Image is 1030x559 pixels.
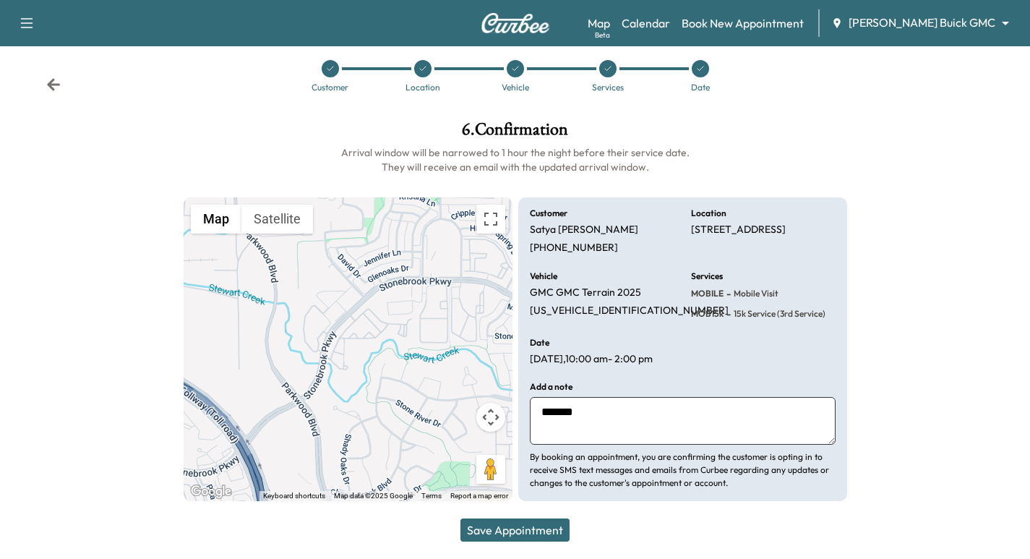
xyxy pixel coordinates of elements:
span: [PERSON_NAME] Buick GMC [849,14,995,31]
button: Toggle fullscreen view [476,205,505,234]
p: [US_VEHICLE_IDENTIFICATION_NUMBER] [530,304,729,317]
a: Book New Appointment [682,14,804,32]
button: Show street map [191,205,241,234]
p: [DATE] , 10:00 am - 2:00 pm [530,353,653,366]
p: By booking an appointment, you are confirming the customer is opting in to receive SMS text messa... [530,451,836,490]
h6: Date [530,338,549,347]
span: 15k Service (3rd Service) [731,308,825,320]
a: Report a map error [450,492,508,500]
img: Google [187,482,235,501]
a: MapBeta [588,14,610,32]
h6: Add a note [530,383,572,391]
span: - [724,286,731,301]
div: Back [46,77,61,92]
span: - [724,307,731,321]
h6: Services [691,272,723,281]
h6: Arrival window will be narrowed to 1 hour the night before their service date. They will receive ... [184,145,847,174]
p: [PHONE_NUMBER] [530,242,618,255]
a: Calendar [622,14,670,32]
h6: Customer [530,209,567,218]
p: Satya [PERSON_NAME] [530,223,638,236]
span: MOB15k [691,308,724,320]
p: GMC GMC Terrain 2025 [530,286,641,299]
h6: Vehicle [530,272,557,281]
a: Terms (opens in new tab) [421,492,442,500]
span: Mobile Visit [731,288,778,299]
div: Customer [312,83,348,92]
button: Save Appointment [460,519,570,542]
div: Vehicle [502,83,529,92]
button: Map camera controls [476,403,505,432]
div: Beta [595,30,610,40]
span: Map data ©2025 Google [334,492,413,500]
div: Services [592,83,624,92]
img: Curbee Logo [481,13,550,33]
a: Open this area in Google Maps (opens a new window) [187,482,235,501]
div: Date [691,83,710,92]
span: MOBILE [691,288,724,299]
h1: 6 . Confirmation [184,121,847,145]
button: Keyboard shortcuts [263,491,325,501]
p: [STREET_ADDRESS] [691,223,786,236]
button: Drag Pegman onto the map to open Street View [476,455,505,484]
h6: Location [691,209,726,218]
button: Show satellite imagery [241,205,313,234]
div: Location [405,83,440,92]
